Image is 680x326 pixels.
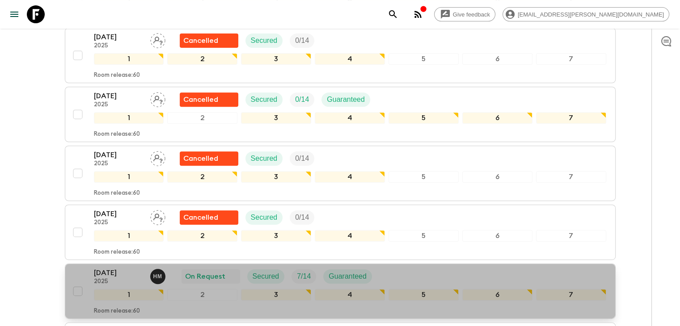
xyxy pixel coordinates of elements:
p: Guaranteed [329,271,367,282]
p: 0 / 14 [295,212,309,223]
p: H M [153,273,162,280]
p: 2025 [94,42,143,50]
p: Room release: 60 [94,249,140,256]
span: Give feedback [448,11,495,18]
p: Secured [251,94,278,105]
div: Flash Pack cancellation [180,33,238,48]
div: Trip Fill [290,151,314,166]
p: Room release: 60 [94,72,140,79]
div: Trip Fill [290,33,314,48]
div: Secured [245,210,283,225]
div: Flash Pack cancellation [180,92,238,107]
div: 2 [167,230,237,242]
span: Assign pack leader [150,36,165,43]
p: Guaranteed [327,94,365,105]
p: Secured [251,153,278,164]
div: Trip Fill [290,92,314,107]
div: 5 [389,230,459,242]
div: 6 [462,112,532,124]
p: Cancelled [183,153,218,164]
p: [DATE] [94,267,143,278]
div: Flash Pack cancellation [180,151,238,166]
div: 3 [241,171,311,183]
div: 2 [167,289,237,301]
button: [DATE]2025Hob MedinaOn RequestSecuredTrip FillGuaranteed1234567Room release:60 [65,263,616,319]
div: Secured [245,92,283,107]
div: 1 [94,171,164,183]
div: 5 [389,289,459,301]
p: Secured [251,212,278,223]
p: 0 / 14 [295,35,309,46]
p: 2025 [94,101,143,109]
div: 5 [389,171,459,183]
div: 3 [241,53,311,65]
p: [DATE] [94,209,143,219]
div: 1 [94,230,164,242]
div: 4 [315,289,385,301]
span: Hob Medina [150,272,167,279]
div: 2 [167,53,237,65]
p: 2025 [94,278,143,285]
div: Secured [245,33,283,48]
div: Secured [247,269,285,284]
button: menu [5,5,23,23]
div: 4 [315,53,385,65]
span: Assign pack leader [150,95,165,102]
p: 2025 [94,160,143,167]
div: 6 [462,171,532,183]
div: Trip Fill [291,269,316,284]
button: search adventures [384,5,402,23]
div: 1 [94,112,164,124]
button: HM [150,269,167,284]
div: 1 [94,289,164,301]
div: 6 [462,289,532,301]
div: 4 [315,171,385,183]
p: [DATE] [94,150,143,160]
p: Room release: 60 [94,131,140,138]
span: Assign pack leader [150,213,165,220]
div: 6 [462,53,532,65]
div: [EMAIL_ADDRESS][PERSON_NAME][DOMAIN_NAME] [503,7,669,21]
p: Secured [253,271,279,282]
p: Room release: 60 [94,308,140,315]
p: Cancelled [183,212,218,223]
p: Secured [251,35,278,46]
div: 3 [241,289,311,301]
span: [EMAIL_ADDRESS][PERSON_NAME][DOMAIN_NAME] [513,11,669,18]
div: 2 [167,171,237,183]
div: 4 [315,230,385,242]
p: 0 / 14 [295,153,309,164]
div: 7 [536,112,606,124]
div: 5 [389,112,459,124]
p: [DATE] [94,91,143,101]
div: 3 [241,230,311,242]
p: 2025 [94,219,143,226]
div: 7 [536,53,606,65]
p: 0 / 14 [295,94,309,105]
p: On Request [185,271,225,282]
button: [DATE]2025Assign pack leaderFlash Pack cancellationSecuredTrip FillGuaranteed1234567Room release:60 [65,87,616,142]
div: 6 [462,230,532,242]
p: Room release: 60 [94,190,140,197]
button: [DATE]2025Assign pack leaderFlash Pack cancellationSecuredTrip Fill1234567Room release:60 [65,205,616,260]
div: 5 [389,53,459,65]
div: 4 [315,112,385,124]
div: Secured [245,151,283,166]
p: 7 / 14 [297,271,311,282]
div: 1 [94,53,164,65]
button: [DATE]2025Assign pack leaderFlash Pack cancellationSecuredTrip Fill1234567Room release:60 [65,146,616,201]
p: Cancelled [183,94,218,105]
p: Cancelled [183,35,218,46]
span: Assign pack leader [150,154,165,161]
div: Flash Pack cancellation [180,210,238,225]
div: 2 [167,112,237,124]
div: 3 [241,112,311,124]
a: Give feedback [434,7,495,21]
button: [DATE]2025Assign pack leaderFlash Pack cancellationSecuredTrip Fill1234567Room release:60 [65,28,616,83]
p: [DATE] [94,32,143,42]
div: 7 [536,289,606,301]
div: 7 [536,171,606,183]
div: 7 [536,230,606,242]
div: Trip Fill [290,210,314,225]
